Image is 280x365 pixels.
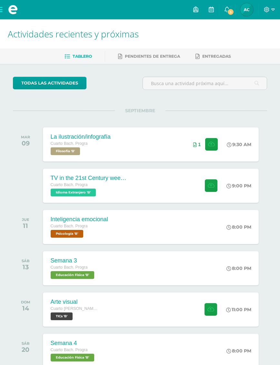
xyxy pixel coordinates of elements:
span: Cuarto Bach. Progra [51,182,88,187]
span: Cuarto Bach. Progra [51,141,88,146]
span: 1 [198,142,201,147]
div: 9:00 PM [226,183,251,189]
div: SÁB [22,259,30,263]
div: 11:00 PM [226,307,251,312]
div: Semana 4 [51,340,96,347]
span: TICs 'B' [51,312,73,320]
div: 09 [21,139,30,147]
div: MAR [21,135,30,139]
span: Educación Física 'B' [51,354,94,361]
a: Tablero [65,51,92,62]
span: Cuarto [PERSON_NAME]. [GEOGRAPHIC_DATA] [51,306,99,311]
div: Arte visual [51,299,99,305]
div: Inteligencia emocional [51,216,108,223]
div: TV in the 21st Century week 5 [51,175,128,182]
input: Busca una actividad próxima aquí... [143,77,267,90]
div: La ilustración/infografía [51,133,111,140]
span: Cuarto Bach. Progra [51,265,88,270]
span: Cuarto Bach. Progra [51,224,88,228]
div: JUE [22,217,29,222]
div: 8:00 PM [226,348,251,354]
span: Tablero [73,54,92,59]
div: Semana 3 [51,257,96,264]
div: 14 [21,304,30,312]
span: Cuarto Bach. Progra [51,348,88,352]
span: Pendientes de entrega [125,54,180,59]
div: 9:30 AM [227,142,251,147]
span: SEPTIEMBRE [115,108,165,113]
span: Actividades recientes y próximas [8,28,139,40]
div: DOM [21,300,30,304]
a: todas las Actividades [13,77,86,89]
div: 20 [22,346,30,353]
a: Pendientes de entrega [118,51,180,62]
span: 5 [227,8,234,15]
div: 11 [22,222,29,230]
span: Psicología 'B' [51,230,83,238]
div: 8:00 PM [226,224,251,230]
a: Entregadas [195,51,231,62]
span: Entregadas [202,54,231,59]
img: 4231b5f14ddc2729cca91976c22f120e.png [240,3,253,16]
div: 8:00 PM [226,265,251,271]
div: 13 [22,263,30,271]
div: Archivos entregados [193,142,201,147]
span: Idioma Extranjero 'B' [51,189,96,196]
span: Filosofía 'B' [51,147,80,155]
span: Educación Física 'B' [51,271,94,279]
div: SÁB [22,341,30,346]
